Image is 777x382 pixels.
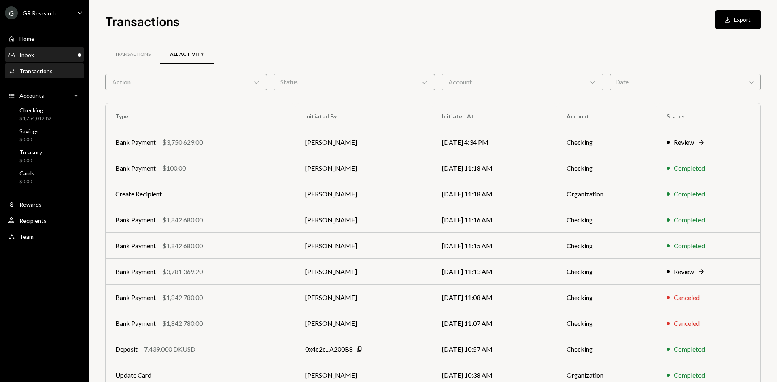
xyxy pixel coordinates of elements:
div: Inbox [19,51,34,58]
div: Cards [19,170,34,177]
a: Savings$0.00 [5,125,84,145]
td: [DATE] 11:18 AM [432,181,557,207]
td: [DATE] 11:16 AM [432,207,557,233]
td: [PERSON_NAME] [295,155,432,181]
div: Team [19,233,34,240]
td: [DATE] 11:15 AM [432,233,557,259]
div: $0.00 [19,157,42,164]
div: Action [105,74,267,90]
div: Completed [674,370,705,380]
td: Checking [557,129,657,155]
div: Status [274,74,435,90]
div: Checking [19,107,51,114]
td: Create Recipient [106,181,295,207]
div: $1,842,780.00 [162,293,203,302]
a: Accounts [5,88,84,103]
div: $4,754,012.82 [19,115,51,122]
div: Completed [674,215,705,225]
div: Canceled [674,293,700,302]
div: $3,781,369.20 [162,267,203,276]
td: [PERSON_NAME] [295,207,432,233]
div: Savings [19,128,39,135]
div: $3,750,629.00 [162,137,203,147]
div: Accounts [19,92,44,99]
div: Treasury [19,149,42,156]
div: Bank Payment [115,137,156,147]
a: Treasury$0.00 [5,146,84,166]
th: Type [106,103,295,129]
h1: Transactions [105,13,180,29]
td: [PERSON_NAME] [295,181,432,207]
div: Review [674,137,694,147]
td: [PERSON_NAME] [295,233,432,259]
th: Initiated By [295,103,432,129]
td: [PERSON_NAME] [295,310,432,336]
a: Recipients [5,213,84,228]
th: Initiated At [432,103,557,129]
div: $1,842,680.00 [162,215,203,225]
td: Organization [557,181,657,207]
a: Home [5,31,84,46]
div: Bank Payment [115,293,156,302]
td: [DATE] 11:13 AM [432,259,557,285]
td: Checking [557,233,657,259]
td: Checking [557,336,657,362]
div: Transactions [115,51,151,58]
div: Deposit [115,344,138,354]
a: Transactions [105,44,160,65]
td: [DATE] 4:34 PM [432,129,557,155]
div: $100.00 [162,163,186,173]
td: Checking [557,259,657,285]
a: All Activity [160,44,214,65]
td: Checking [557,207,657,233]
div: All Activity [170,51,204,58]
td: [DATE] 11:08 AM [432,285,557,310]
div: Completed [674,163,705,173]
a: Team [5,229,84,244]
a: Inbox [5,47,84,62]
div: Transactions [19,68,53,74]
a: Transactions [5,63,84,78]
div: $0.00 [19,136,39,143]
td: [PERSON_NAME] [295,285,432,310]
td: [DATE] 10:57 AM [432,336,557,362]
div: Bank Payment [115,319,156,328]
div: Account [442,74,603,90]
div: Bank Payment [115,267,156,276]
div: Date [610,74,761,90]
div: Rewards [19,201,42,208]
div: $1,842,680.00 [162,241,203,251]
a: Rewards [5,197,84,211]
div: Bank Payment [115,241,156,251]
div: $0.00 [19,178,34,185]
div: Completed [674,241,705,251]
div: Completed [674,344,705,354]
td: [PERSON_NAME] [295,129,432,155]
div: Review [674,267,694,276]
div: Home [19,35,34,42]
a: Checking$4,754,012.82 [5,104,84,124]
div: Bank Payment [115,215,156,225]
td: [DATE] 11:18 AM [432,155,557,181]
div: Recipients [19,217,47,224]
div: 7,439,000 DKUSD [144,344,195,354]
td: Checking [557,285,657,310]
a: Cards$0.00 [5,167,84,187]
td: Checking [557,155,657,181]
td: [DATE] 11:07 AM [432,310,557,336]
th: Account [557,103,657,129]
div: Bank Payment [115,163,156,173]
div: GR Research [23,10,56,17]
th: Status [657,103,760,129]
td: [PERSON_NAME] [295,259,432,285]
div: Canceled [674,319,700,328]
div: G [5,6,18,19]
div: $1,842,780.00 [162,319,203,328]
div: 0x4c2c...A200B8 [305,344,353,354]
div: Completed [674,189,705,199]
button: Export [715,10,761,29]
td: Checking [557,310,657,336]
